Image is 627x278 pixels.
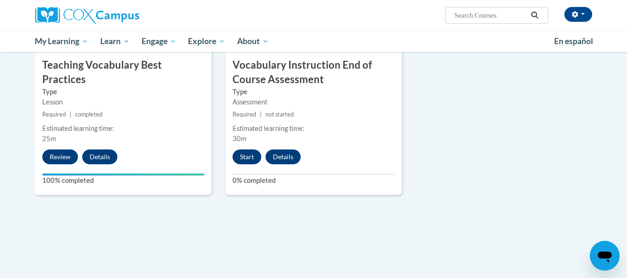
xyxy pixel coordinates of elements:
[35,7,139,24] img: Cox Campus
[42,97,205,107] div: Lesson
[265,111,294,118] span: not started
[548,32,599,51] a: En español
[42,149,78,164] button: Review
[42,87,205,97] label: Type
[226,58,402,87] h3: Vocabulary Instruction End of Course Assessment
[554,36,593,46] span: En español
[233,175,395,186] label: 0% completed
[100,36,129,47] span: Learn
[590,241,620,271] iframe: Button to launch messaging window
[136,31,182,52] a: Engage
[70,111,71,118] span: |
[94,31,136,52] a: Learn
[233,123,395,134] div: Estimated learning time:
[42,135,56,142] span: 25m
[233,135,246,142] span: 30m
[21,31,606,52] div: Main menu
[233,97,395,107] div: Assessment
[564,7,592,22] button: Account Settings
[42,174,205,175] div: Your progress
[233,111,256,118] span: Required
[142,36,176,47] span: Engage
[42,175,205,186] label: 100% completed
[233,149,261,164] button: Start
[35,36,88,47] span: My Learning
[237,36,269,47] span: About
[182,31,231,52] a: Explore
[231,31,275,52] a: About
[528,10,542,21] button: Search
[35,58,212,87] h3: Teaching Vocabulary Best Practices
[453,10,528,21] input: Search Courses
[42,123,205,134] div: Estimated learning time:
[233,87,395,97] label: Type
[75,111,103,118] span: completed
[42,111,66,118] span: Required
[260,111,262,118] span: |
[265,149,301,164] button: Details
[188,36,225,47] span: Explore
[35,7,212,24] a: Cox Campus
[29,31,95,52] a: My Learning
[82,149,117,164] button: Details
